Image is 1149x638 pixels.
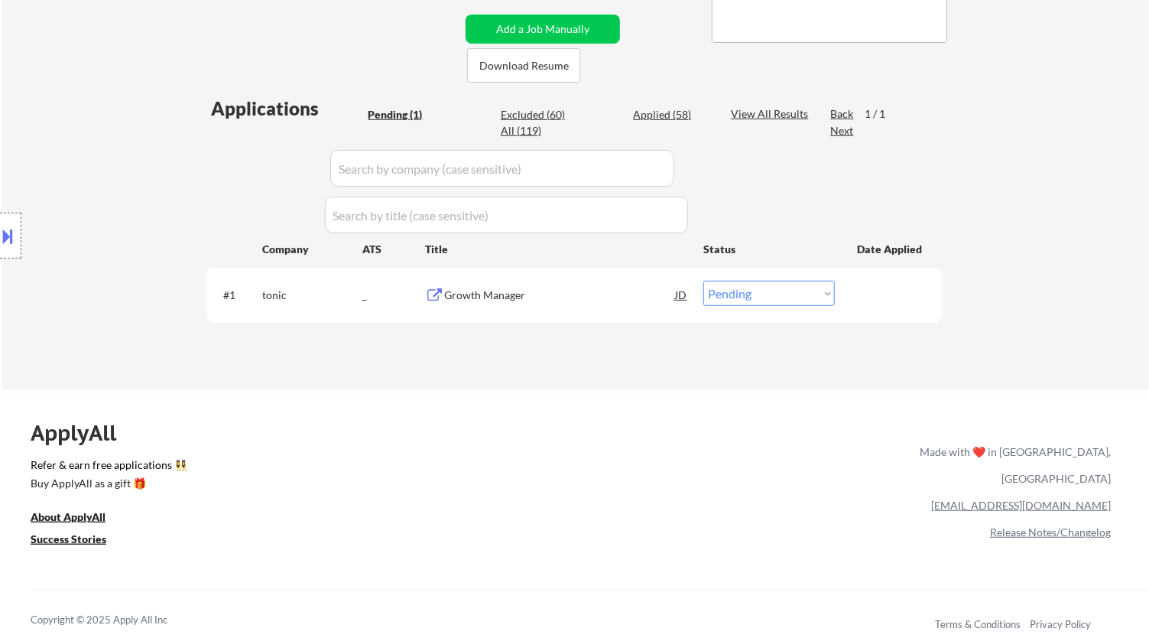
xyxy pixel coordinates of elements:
div: View All Results [731,106,813,122]
div: Next [830,123,855,138]
div: Buy ApplyAll as a gift 🎁 [31,478,183,489]
div: Title [425,242,689,257]
div: Company [262,242,362,257]
input: Search by company (case sensitive) [330,150,674,187]
div: JD [673,281,689,308]
button: Add a Job Manually [466,15,620,44]
a: Release Notes/Changelog [990,526,1111,539]
div: Applied (58) [633,107,709,122]
div: Copyright © 2025 Apply All Inc [31,613,206,628]
div: Growth Manager [444,288,675,303]
input: Search by title (case sensitive) [325,197,688,233]
div: ATS [362,242,425,257]
a: Refer & earn free applications 👯‍♀️ [31,460,600,476]
div: tonic [262,288,362,303]
div: ApplyAll [31,420,134,446]
div: Status [703,235,835,262]
div: All (119) [501,123,577,138]
div: Date Applied [857,242,924,257]
u: Success Stories [31,532,106,545]
a: Buy ApplyAll as a gift 🎁 [31,476,183,495]
a: [EMAIL_ADDRESS][DOMAIN_NAME] [931,499,1111,512]
div: Made with ❤️ in [GEOGRAPHIC_DATA], [GEOGRAPHIC_DATA] [914,438,1111,492]
div: 1 / 1 [865,106,900,122]
div: Excluded (60) [501,107,577,122]
a: Success Stories [31,532,127,551]
div: Applications [211,99,362,118]
u: About ApplyAll [31,510,105,523]
a: About ApplyAll [31,509,127,529]
div: Back [830,106,855,122]
a: Privacy Policy [1030,618,1091,630]
div: Pending (1) [368,107,444,122]
button: Download Resume [467,48,580,83]
div: _ [362,288,425,303]
a: Terms & Conditions [935,618,1021,630]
